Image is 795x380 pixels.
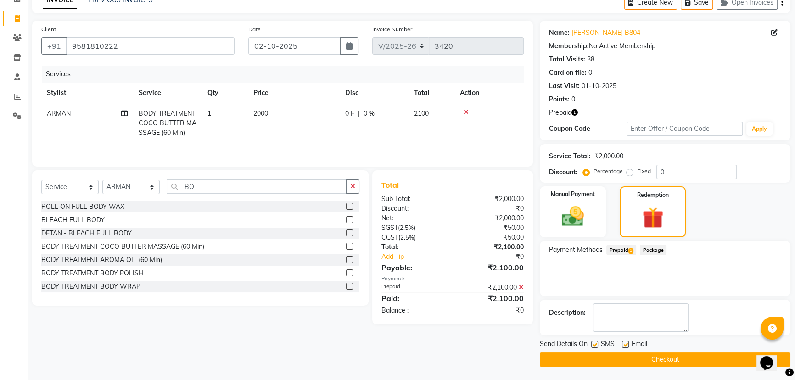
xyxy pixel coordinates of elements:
[41,282,140,291] div: BODY TREATMENT BODY WRAP
[453,283,531,292] div: ₹2,100.00
[41,255,162,265] div: BODY TREATMENT AROMA OIL (60 Min)
[594,151,623,161] div: ₹2,000.00
[375,223,453,233] div: ( )
[345,109,354,118] span: 0 F
[358,109,360,118] span: |
[139,109,196,137] span: BODY TREATMENT COCO BUTTER MASSAGE (60 Min)
[746,122,773,136] button: Apply
[167,179,347,194] input: Search or Scan
[375,252,466,262] a: Add Tip
[202,83,248,103] th: Qty
[637,167,651,175] label: Fixed
[375,306,453,315] div: Balance :
[593,167,623,175] label: Percentage
[549,124,627,134] div: Coupon Code
[372,25,412,34] label: Invoice Number
[400,234,414,241] span: 2.5%
[381,233,398,241] span: CGST
[571,95,575,104] div: 0
[551,190,595,198] label: Manual Payment
[637,191,669,199] label: Redemption
[41,229,132,238] div: DETAN - BLEACH FULL BODY
[549,28,570,38] div: Name:
[555,204,591,229] img: _cash.svg
[606,245,636,255] span: Prepaid
[41,268,144,278] div: BODY TREATMENT BODY POLISH
[381,180,403,190] span: Total
[375,233,453,242] div: ( )
[453,262,531,273] div: ₹2,100.00
[47,109,71,117] span: ARMAN
[41,202,124,212] div: ROLL ON FULL BODY WAX
[375,242,453,252] div: Total:
[248,25,261,34] label: Date
[549,95,570,104] div: Points:
[587,55,594,64] div: 38
[549,151,591,161] div: Service Total:
[453,204,531,213] div: ₹0
[453,223,531,233] div: ₹50.00
[340,83,409,103] th: Disc
[42,66,531,83] div: Services
[632,339,647,351] span: Email
[549,55,585,64] div: Total Visits:
[549,308,586,318] div: Description:
[453,213,531,223] div: ₹2,000.00
[41,37,67,55] button: +91
[41,215,105,225] div: BLEACH FULL BODY
[375,194,453,204] div: Sub Total:
[375,262,453,273] div: Payable:
[453,306,531,315] div: ₹0
[133,83,202,103] th: Service
[66,37,235,55] input: Search by Name/Mobile/Email/Code
[375,283,453,292] div: Prepaid
[582,81,616,91] div: 01-10-2025
[588,68,592,78] div: 0
[253,109,268,117] span: 2000
[375,204,453,213] div: Discount:
[540,352,790,367] button: Checkout
[627,122,743,136] input: Enter Offer / Coupon Code
[375,213,453,223] div: Net:
[207,109,211,117] span: 1
[414,109,429,117] span: 2100
[549,41,589,51] div: Membership:
[381,275,524,283] div: Payments
[453,194,531,204] div: ₹2,000.00
[453,242,531,252] div: ₹2,100.00
[549,108,571,117] span: Prepaid
[454,83,524,103] th: Action
[549,81,580,91] div: Last Visit:
[601,339,615,351] span: SMS
[549,168,577,177] div: Discount:
[41,25,56,34] label: Client
[375,293,453,304] div: Paid:
[41,83,133,103] th: Stylist
[756,343,786,371] iframe: chat widget
[571,28,640,38] a: [PERSON_NAME] B804
[549,245,603,255] span: Payment Methods
[453,233,531,242] div: ₹50.00
[41,242,204,251] div: BODY TREATMENT COCO BUTTER MASSAGE (60 Min)
[540,339,588,351] span: Send Details On
[640,245,666,255] span: Package
[636,205,670,231] img: _gift.svg
[453,293,531,304] div: ₹2,100.00
[628,248,633,254] span: 1
[248,83,340,103] th: Price
[381,224,398,232] span: SGST
[549,41,781,51] div: No Active Membership
[364,109,375,118] span: 0 %
[400,224,414,231] span: 2.5%
[549,68,587,78] div: Card on file:
[465,252,531,262] div: ₹0
[409,83,454,103] th: Total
